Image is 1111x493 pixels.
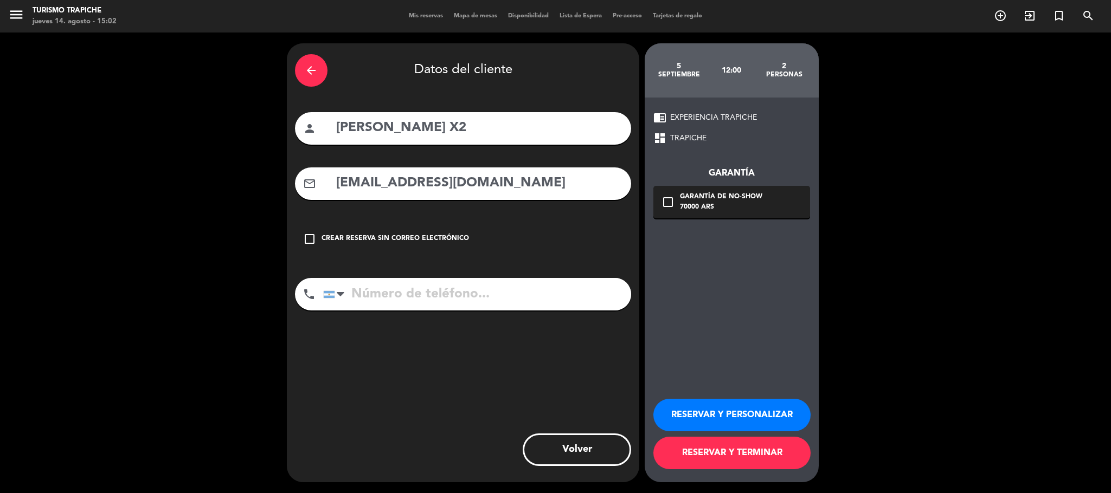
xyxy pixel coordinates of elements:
[448,13,503,19] span: Mapa de mesas
[403,13,448,19] span: Mis reservas
[303,232,316,245] i: check_box_outline_blank
[322,233,469,244] div: Crear reserva sin correo electrónico
[647,13,708,19] span: Tarjetas de regalo
[335,172,623,194] input: Email del cliente
[653,166,810,180] div: Garantía
[554,13,607,19] span: Lista de Espera
[670,112,757,124] span: EXPERIENCIA TRAPICHE
[680,192,762,203] div: Garantía de no-show
[653,70,705,79] div: septiembre
[303,288,316,301] i: phone
[653,132,666,145] span: dashboard
[8,7,24,23] i: menu
[607,13,647,19] span: Pre-acceso
[523,433,631,466] button: Volver
[8,7,24,27] button: menu
[653,399,811,431] button: RESERVAR Y PERSONALIZAR
[1052,9,1065,22] i: turned_in_not
[653,111,666,124] span: chrome_reader_mode
[305,64,318,77] i: arrow_back
[670,132,707,145] span: TRAPICHE
[303,177,316,190] i: mail_outline
[303,122,316,135] i: person
[705,51,758,89] div: 12:00
[662,196,675,209] i: check_box_outline_blank
[295,51,631,89] div: Datos del cliente
[994,9,1007,22] i: add_circle_outline
[653,62,705,70] div: 5
[33,5,117,16] div: Turismo Trapiche
[653,437,811,469] button: RESERVAR Y TERMINAR
[758,70,811,79] div: personas
[323,278,631,310] input: Número de teléfono...
[680,202,762,213] div: 70000 ARS
[1023,9,1036,22] i: exit_to_app
[1082,9,1095,22] i: search
[335,117,623,139] input: Nombre del cliente
[503,13,554,19] span: Disponibilidad
[33,16,117,27] div: jueves 14. agosto - 15:02
[758,62,811,70] div: 2
[324,278,349,310] div: Argentina: +54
